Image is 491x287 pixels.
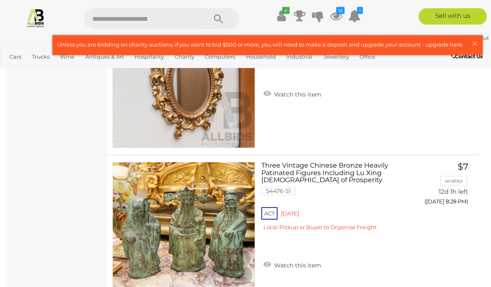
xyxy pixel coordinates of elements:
[6,64,30,77] a: Sports
[261,88,323,100] a: Watch this item
[272,262,321,270] span: Watch this item
[171,50,198,64] a: Charity
[336,7,345,14] i: 16
[243,50,279,64] a: Household
[423,162,470,210] a: $7 wratko 12d 1h left ([DATE] 8:28 PM)
[57,50,78,64] a: Wine
[34,64,100,77] a: [GEOGRAPHIC_DATA]
[419,8,487,25] a: Sell with us
[26,8,45,28] img: Allbids.com.au
[275,8,288,23] a: ✔
[29,50,53,64] a: Trucks
[330,8,342,23] a: 16
[471,35,479,52] span: ×
[6,50,25,64] a: Cars
[458,162,468,172] span: $7
[451,53,483,59] b: Contact Us
[356,50,379,64] a: Office
[465,35,489,41] a: Sign Out
[431,35,461,41] strong: Judestar
[357,7,363,14] i: 1
[198,8,239,29] button: Search
[268,162,410,238] a: Three Vintage Chinese Bronze Heavily Patinated Figures Including Lu Xing [DEMOGRAPHIC_DATA] of Pr...
[320,50,352,64] a: Jewellery
[201,50,238,64] a: Computers
[431,35,462,41] a: Judestar
[462,35,464,41] span: |
[272,91,321,99] span: Watch this item
[113,6,255,148] img: 54476-126a.jpg
[283,50,316,64] a: Industrial
[82,50,127,64] a: Antiques & Art
[131,50,167,64] a: Hospitality
[348,8,361,23] a: 1
[451,52,485,61] a: Contact Us
[282,7,290,14] i: ✔
[261,259,323,271] a: Watch this item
